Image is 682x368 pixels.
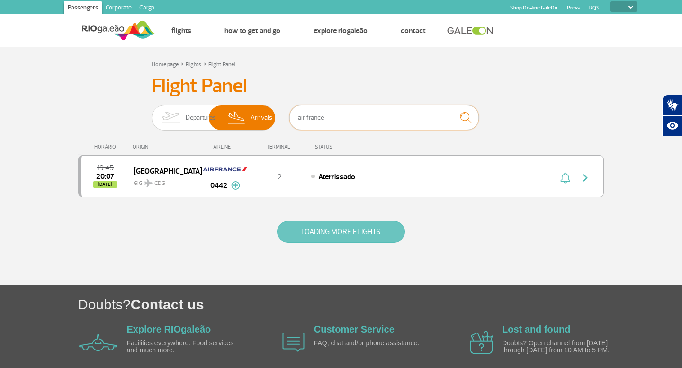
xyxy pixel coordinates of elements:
span: CDG [154,179,165,188]
div: AIRLINE [201,144,249,150]
img: slider-desembarque [223,105,251,130]
div: TERMINAL [249,144,310,150]
a: Flights [171,26,191,35]
a: Cargo [135,1,158,16]
img: airplane icon [282,333,305,352]
a: How to get and go [224,26,280,35]
span: 2 [278,172,282,182]
a: Lost and found [502,324,570,334]
button: Abrir tradutor de língua de sinais. [662,95,682,115]
a: Home page [152,61,179,68]
img: airplane icon [470,331,493,354]
a: Press [567,5,580,11]
a: Contact [401,26,426,35]
button: Abrir recursos assistivos. [662,115,682,136]
a: > [203,58,206,69]
img: airplane icon [79,334,117,351]
img: sino-painel-voo.svg [560,172,570,184]
span: [GEOGRAPHIC_DATA] [134,165,194,177]
p: Doubts? Open channel from [DATE] through [DATE] from 10 AM to 5 PM. [502,340,611,354]
span: [DATE] [93,181,117,188]
span: 2025-08-24 20:07:00 [96,173,114,180]
a: > [180,58,184,69]
p: FAQ, chat and/or phone assistance. [314,340,423,347]
p: Facilities everywhere. Food services and much more. [127,340,236,354]
a: Explore RIOgaleão [314,26,368,35]
span: Arrivals [251,105,272,130]
div: Plugin de acessibilidade da Hand Talk. [662,95,682,136]
div: STATUS [310,144,387,150]
button: LOADING MORE FLIGHTS [277,221,405,243]
a: Shop On-line GaleOn [510,5,557,11]
a: RQS [589,5,600,11]
img: destiny_airplane.svg [144,179,153,187]
span: Contact us [131,297,204,312]
div: HORÁRIO [81,144,133,150]
a: Explore RIOgaleão [127,324,211,334]
span: 0442 [210,180,227,191]
h3: Flight Panel [152,74,530,98]
a: Corporate [102,1,135,16]
h1: Doubts? [78,295,682,314]
img: seta-direita-painel-voo.svg [580,172,591,184]
input: Flight, city or airline [289,105,479,130]
a: Passengers [64,1,102,16]
span: 2025-08-24 19:45:00 [97,165,114,171]
a: Customer Service [314,324,395,334]
span: GIG [134,174,194,188]
a: Flight Panel [208,61,235,68]
img: slider-embarque [156,105,186,130]
div: ORIGIN [133,144,202,150]
a: Flights [186,61,201,68]
span: Aterrissado [318,172,355,182]
span: Departures [186,105,216,130]
img: mais-info-painel-voo.svg [231,181,240,190]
